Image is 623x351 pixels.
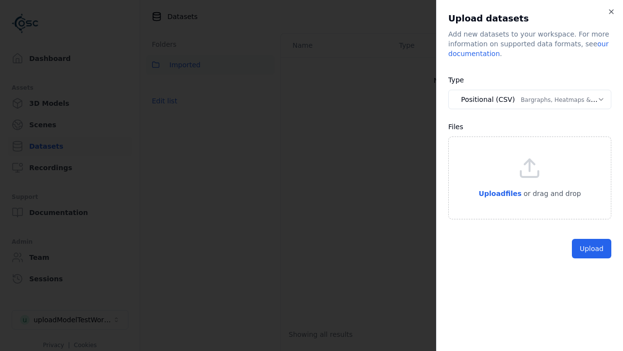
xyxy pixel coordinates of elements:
div: Add new datasets to your workspace. For more information on supported data formats, see . [448,29,611,58]
span: Upload files [478,190,521,197]
p: or drag and drop [522,188,581,199]
h2: Upload datasets [448,12,611,25]
label: Files [448,123,463,131]
label: Type [448,76,464,84]
button: Upload [572,239,611,258]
